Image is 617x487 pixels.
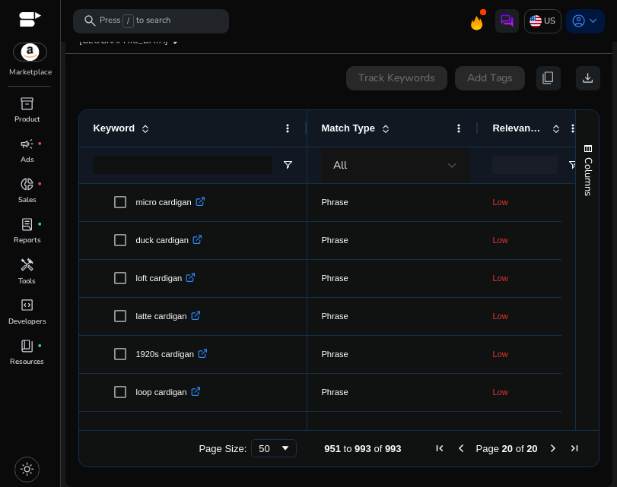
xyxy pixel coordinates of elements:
[20,177,34,191] span: donut_small
[434,442,446,454] div: First Page
[492,122,545,134] span: Relevance Score
[20,137,34,151] span: campaign
[135,301,200,332] p: latte cardigan
[259,443,279,454] div: 50
[14,235,41,245] p: Reports
[374,443,382,454] span: of
[321,263,465,294] p: Phrase
[492,415,579,446] p: Low
[476,443,499,454] span: Page
[20,462,34,476] span: light_mode
[18,276,36,286] p: Tools
[37,222,42,226] span: fiber_manual_record
[324,443,341,454] span: 951
[567,159,579,171] button: Open Filter Menu
[8,316,46,327] p: Developers
[135,415,212,446] p: banana cardigan
[568,442,580,454] div: Last Page
[576,66,600,90] button: download
[516,443,524,454] span: of
[547,442,559,454] div: Next Page
[20,96,34,111] span: inventory_2
[492,225,579,256] p: Low
[251,439,297,457] div: Page Size
[526,443,537,454] span: 20
[355,443,371,454] span: 993
[530,15,542,27] img: us.svg
[37,182,42,186] span: fiber_manual_record
[492,263,579,294] p: Low
[135,263,196,294] p: loft cardigan
[281,159,294,171] button: Open Filter Menu
[20,217,34,232] span: lab_profile
[492,301,579,332] p: Low
[122,14,134,28] span: /
[20,298,34,312] span: code_blocks
[21,154,34,165] p: Ads
[580,71,595,85] span: download
[321,415,465,446] p: Phrase
[93,122,135,134] span: Keyword
[321,187,465,218] p: Phrase
[571,14,586,28] span: account_circle
[20,258,34,272] span: handyman
[502,443,513,454] span: 20
[135,187,205,218] p: micro cardigan
[135,225,202,256] p: duck cardigan
[10,356,44,367] p: Resources
[9,67,52,78] p: Marketplace
[14,43,46,62] img: amazon.svg
[321,301,465,332] p: Phrase
[83,14,97,28] span: search
[586,14,600,28] span: keyboard_arrow_down
[492,187,579,218] p: Low
[492,339,579,370] p: Low
[385,443,402,454] span: 993
[581,157,595,196] span: Columns
[37,343,42,348] span: fiber_manual_record
[37,141,42,146] span: fiber_manual_record
[321,122,375,134] span: Match Type
[455,442,467,454] div: Previous Page
[100,14,170,28] p: Press to search
[321,339,465,370] p: Phrase
[544,8,555,34] p: US
[14,114,40,125] p: Product
[20,339,34,353] span: book_4
[135,339,208,370] p: 1920s cardigan
[321,225,465,256] p: Phrase
[344,443,352,454] span: to
[93,156,272,174] input: Keyword Filter Input
[321,377,465,408] p: Phrase
[18,194,37,205] p: Sales
[492,377,579,408] p: Low
[135,377,200,408] p: loop cardigan
[199,443,246,454] div: Page Size:
[333,158,347,172] span: All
